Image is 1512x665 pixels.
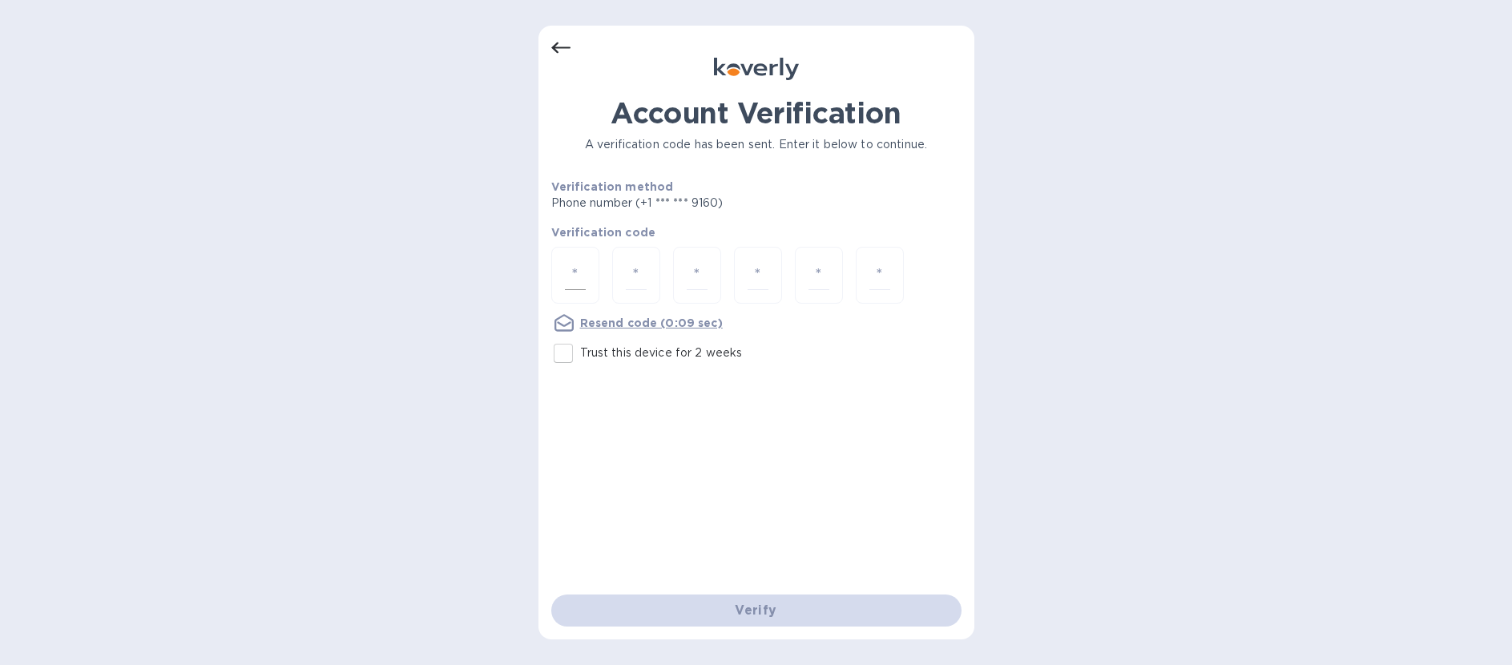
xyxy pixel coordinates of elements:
p: Trust this device for 2 weeks [580,345,743,361]
u: Resend code (0:09 sec) [580,316,723,329]
b: Verification method [551,180,674,193]
p: Verification code [551,224,962,240]
p: Phone number (+1 *** *** 9160) [551,195,846,212]
p: A verification code has been sent. Enter it below to continue. [551,136,962,153]
h1: Account Verification [551,96,962,130]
